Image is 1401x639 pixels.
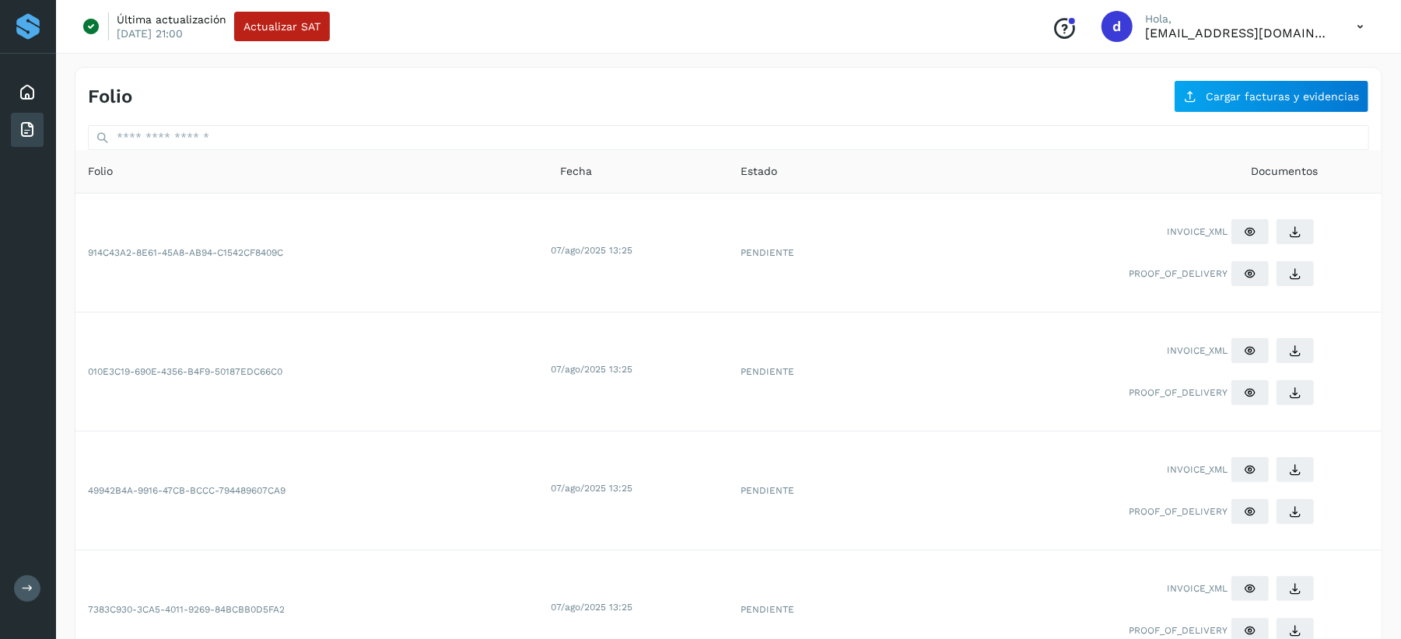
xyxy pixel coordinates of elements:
div: 07/ago/2025 13:25 [551,481,726,495]
td: 010E3C19-690E-4356-B4F9-50187EDC66C0 [75,313,548,431]
span: Folio [88,163,113,180]
h4: Folio [88,86,132,108]
span: INVOICE_XML [1167,581,1228,595]
p: [DATE] 21:00 [117,26,183,40]
span: Documentos [1251,163,1318,180]
span: Cargar facturas y evidencias [1206,91,1359,102]
span: PROOF_OF_DELIVERY [1129,505,1228,519]
p: Hola, [1145,12,1332,26]
span: PROOF_OF_DELIVERY [1129,386,1228,400]
button: Actualizar SAT [234,12,330,41]
td: PENDIENTE [728,313,890,431]
p: dafne.farrera@8w.com.mx [1145,26,1332,40]
div: 07/ago/2025 13:25 [551,243,726,257]
div: 07/ago/2025 13:25 [551,362,726,376]
td: 49942B4A-9916-47CB-BCCC-794489607CA9 [75,431,548,550]
span: PROOF_OF_DELIVERY [1129,623,1228,637]
div: Facturas [11,113,44,147]
span: Estado [741,163,777,180]
td: PENDIENTE [728,194,890,313]
span: PROOF_OF_DELIVERY [1129,267,1228,281]
span: INVOICE_XML [1167,344,1228,358]
td: PENDIENTE [728,431,890,550]
span: Fecha [560,163,592,180]
div: Inicio [11,75,44,110]
span: Actualizar SAT [243,21,320,32]
p: Última actualización [117,12,226,26]
span: INVOICE_XML [1167,463,1228,477]
span: INVOICE_XML [1167,225,1228,239]
td: 914C43A2-8E61-45A8-AB94-C1542CF8409C [75,194,548,313]
div: 07/ago/2025 13:25 [551,600,726,614]
button: Cargar facturas y evidencias [1174,80,1369,113]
